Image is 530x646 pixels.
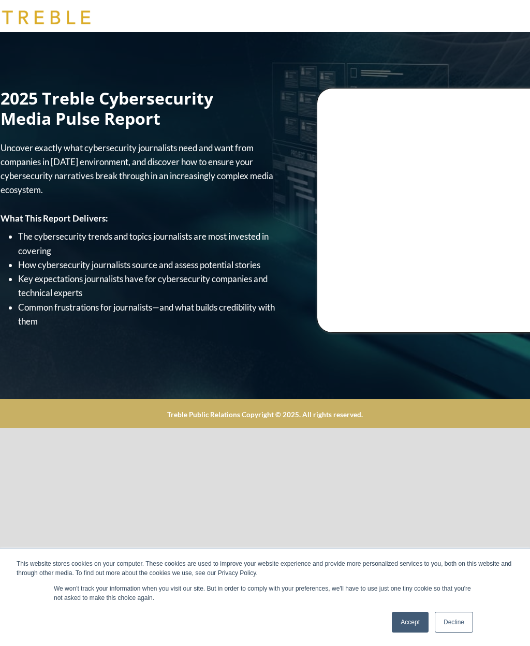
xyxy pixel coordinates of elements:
span: Key expectations journalists have for cybersecurity companies and technical experts [18,273,268,298]
span: Common frustrations for journalists—and what builds credibility with them [18,302,275,327]
div: This website stores cookies on your computer. These cookies are used to improve your website expe... [17,559,513,578]
span: How cybersecurity journalists source and assess potential stories [18,259,260,270]
strong: What This Report Delivers: [1,213,108,224]
a: Accept [392,612,429,633]
strong: Treble Public Relations Copyright © 2025. All rights reserved. [167,410,363,419]
p: We won't track your information when you visit our site. But in order to comply with your prefere... [54,584,476,603]
span: 2025 Treble Cybersecurity Media Pulse Report [1,87,213,129]
span: Uncover exactly what cybersecurity journalists need and want from companies in [DATE] environment... [1,142,273,196]
a: Decline [435,612,473,633]
span: The cybersecurity trends and topics journalists are most invested in covering [18,231,269,256]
